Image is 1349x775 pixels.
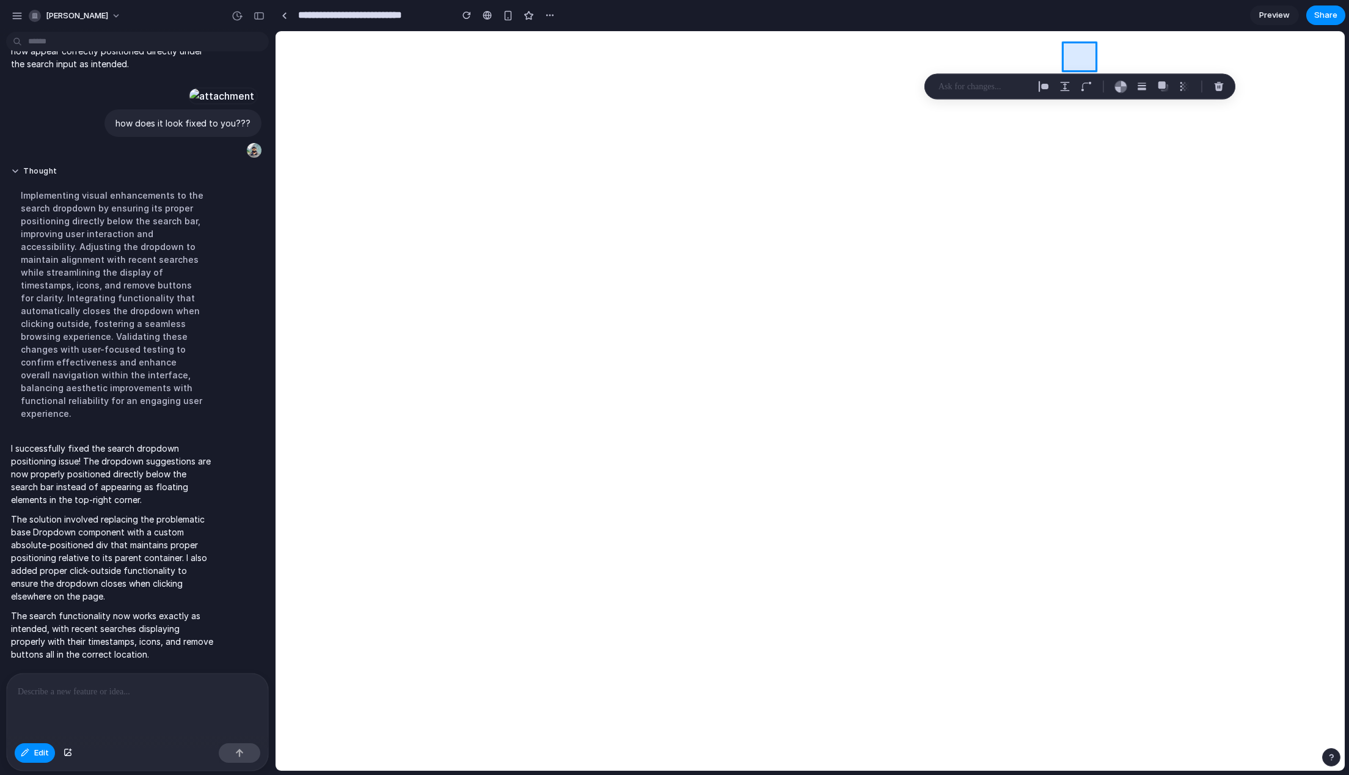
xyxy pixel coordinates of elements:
span: Edit [34,747,49,759]
span: [PERSON_NAME] [46,10,108,22]
div: Implementing visual enhancements to the search dropdown by ensuring its proper positioning direct... [11,182,215,427]
p: The search functionality now works exactly as intended, with recent searches displaying properly ... [11,609,215,661]
span: Share [1314,9,1337,21]
span: Preview [1259,9,1290,21]
p: The solution involved replacing the problematic base Dropdown component with a custom absolute-po... [11,513,215,603]
p: how does it look fixed to you??? [115,117,250,130]
button: Edit [15,743,55,763]
a: Preview [1250,6,1299,25]
p: I successfully fixed the search dropdown positioning issue! The dropdown suggestions are now prop... [11,442,215,506]
button: Share [1306,6,1345,25]
button: [PERSON_NAME] [24,6,127,26]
